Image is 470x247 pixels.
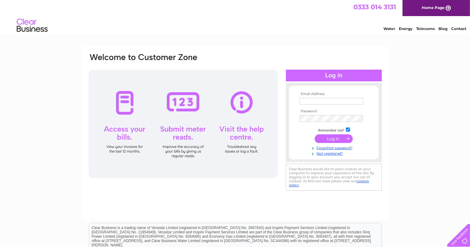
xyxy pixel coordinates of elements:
[451,26,466,31] a: Contact
[16,16,48,35] img: logo.png
[298,109,370,114] th: Password:
[289,179,369,187] a: cookies policy
[399,26,412,31] a: Energy
[89,3,382,30] div: Clear Business is a trading name of Verastar Limited (registered in [GEOGRAPHIC_DATA] No. 3667643...
[300,145,370,150] a: Forgotten password?
[353,3,396,11] a: 0333 014 3131
[438,26,447,31] a: Blog
[286,164,382,191] div: Clear Business would like to place cookies on your computer to improve your experience of the sit...
[416,26,435,31] a: Telecoms
[315,134,353,143] input: Submit
[300,150,370,156] a: Not registered?
[298,127,370,133] td: Remember me?
[383,26,395,31] a: Water
[298,92,370,96] th: Email Address:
